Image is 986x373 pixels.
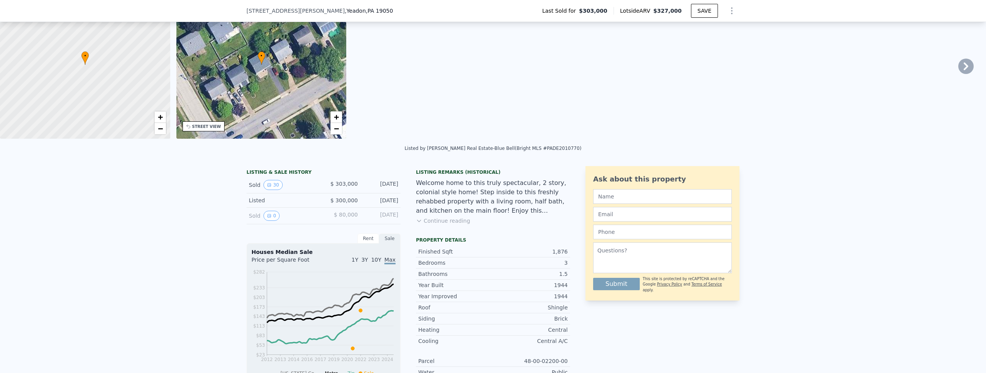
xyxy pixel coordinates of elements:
tspan: 2013 [274,357,286,362]
div: [DATE] [364,211,398,221]
div: 1.5 [493,270,568,278]
div: Price per Square Foot [252,256,324,268]
a: Terms of Service [691,282,722,286]
tspan: $233 [253,285,265,291]
div: STREET VIEW [192,124,221,129]
div: Siding [418,315,493,323]
span: , Yeadon [345,7,393,15]
div: • [81,51,89,65]
tspan: 2019 [328,357,340,362]
div: 1944 [493,292,568,300]
tspan: $282 [253,269,265,275]
div: Central A/C [493,337,568,345]
tspan: 2017 [315,357,327,362]
div: Sold [249,180,317,190]
tspan: $113 [253,323,265,329]
input: Phone [593,225,732,239]
div: Sold [249,211,317,221]
button: Submit [593,278,640,290]
div: Roof [418,304,493,311]
span: 1Y [352,257,358,263]
div: Rent [357,234,379,244]
span: 10Y [371,257,381,263]
span: • [81,52,89,59]
div: Parcel [418,357,493,365]
div: LISTING & SALE HISTORY [246,169,401,177]
tspan: 2023 [368,357,380,362]
div: 48-00-02200-00 [493,357,568,365]
span: − [158,124,163,133]
tspan: 2024 [381,357,393,362]
span: [STREET_ADDRESS][PERSON_NAME] [246,7,345,15]
div: [DATE] [364,197,398,204]
div: Property details [416,237,570,243]
div: • [258,51,265,65]
span: • [258,52,265,59]
div: Cooling [418,337,493,345]
tspan: $23 [256,352,265,358]
button: View historical data [263,211,280,221]
a: Zoom in [154,111,166,123]
div: 1,876 [493,248,568,255]
div: Ask about this property [593,174,732,185]
div: 3 [493,259,568,267]
div: Sale [379,234,401,244]
span: Last Sold for [542,7,579,15]
span: $ 303,000 [330,181,358,187]
span: − [334,124,339,133]
button: SAVE [691,4,718,18]
input: Email [593,207,732,222]
div: Houses Median Sale [252,248,396,256]
div: Listed by [PERSON_NAME] Real Estate-Blue Bell (Bright MLS #PADE2010770) [404,146,581,151]
div: Bathrooms [418,270,493,278]
span: + [334,112,339,122]
span: $303,000 [579,7,607,15]
tspan: 2016 [301,357,313,362]
tspan: $173 [253,304,265,310]
span: $327,000 [653,8,682,14]
tspan: $53 [256,343,265,348]
div: Listed [249,197,317,204]
button: View historical data [263,180,282,190]
a: Zoom in [330,111,342,123]
tspan: 2012 [261,357,273,362]
div: Welcome home to this truly spectacular, 2 story, colonial style home! Step inside to this freshly... [416,178,570,215]
a: Privacy Policy [657,282,682,286]
div: 1944 [493,281,568,289]
a: Zoom out [154,123,166,134]
a: Zoom out [330,123,342,134]
div: Heating [418,326,493,334]
button: Continue reading [416,217,470,225]
span: $ 80,000 [334,212,358,218]
span: , PA 19050 [366,8,393,14]
div: Year Built [418,281,493,289]
span: 3Y [361,257,368,263]
tspan: 2022 [355,357,367,362]
div: Finished Sqft [418,248,493,255]
button: Show Options [724,3,739,18]
div: Central [493,326,568,334]
tspan: $83 [256,333,265,338]
span: $ 300,000 [330,197,358,203]
tspan: $203 [253,295,265,300]
div: Bedrooms [418,259,493,267]
span: + [158,112,163,122]
div: Brick [493,315,568,323]
input: Name [593,189,732,204]
tspan: 2014 [288,357,300,362]
div: [DATE] [364,180,398,190]
div: This site is protected by reCAPTCHA and the Google and apply. [643,276,732,293]
tspan: $143 [253,314,265,319]
div: Shingle [493,304,568,311]
span: Lotside ARV [620,7,653,15]
div: Year Improved [418,292,493,300]
div: Listing Remarks (Historical) [416,169,570,175]
tspan: 2020 [341,357,353,362]
span: Max [384,257,396,264]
